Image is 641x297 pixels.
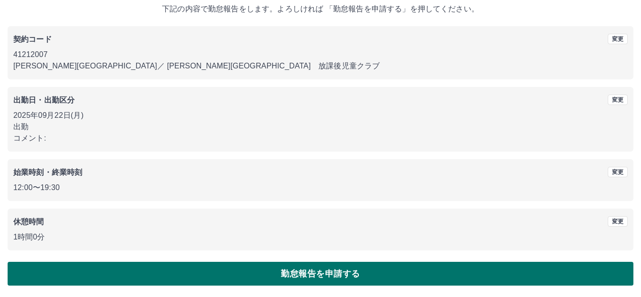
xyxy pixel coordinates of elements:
[13,121,628,133] p: 出勤
[13,182,628,193] p: 12:00 〜 19:30
[13,133,628,144] p: コメント:
[13,96,75,104] b: 出勤日・出勤区分
[8,3,633,15] p: 下記の内容で勤怠報告をします。よろしければ 「勤怠報告を申請する」を押してください。
[13,231,628,243] p: 1時間0分
[13,218,44,226] b: 休憩時間
[13,35,52,43] b: 契約コード
[608,95,628,105] button: 変更
[13,49,628,60] p: 41212007
[608,34,628,44] button: 変更
[13,60,628,72] p: [PERSON_NAME][GEOGRAPHIC_DATA] ／ [PERSON_NAME][GEOGRAPHIC_DATA] 放課後児童クラブ
[13,168,82,176] b: 始業時刻・終業時刻
[13,110,628,121] p: 2025年09月22日(月)
[608,167,628,177] button: 変更
[608,216,628,227] button: 変更
[8,262,633,286] button: 勤怠報告を申請する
